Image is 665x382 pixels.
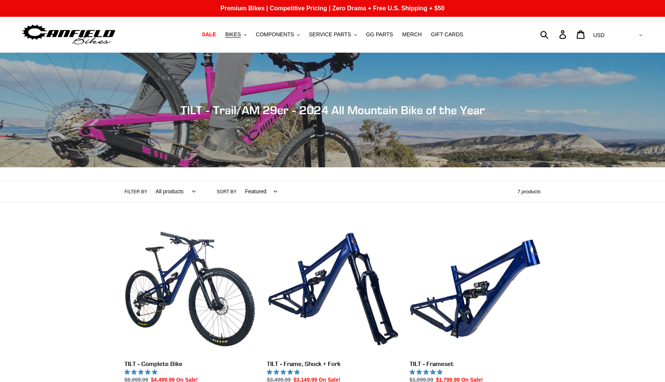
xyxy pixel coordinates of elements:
[198,29,220,40] a: SALE
[309,31,351,38] span: SERVICE PARTS
[305,29,360,40] button: SERVICE PARTS
[124,188,147,195] label: Filter by
[252,29,303,40] button: COMPONENTS
[256,31,294,38] span: COMPONENTS
[517,189,541,194] span: 7 products
[221,29,250,40] button: BIKES
[399,29,426,40] a: MERCH
[362,29,397,40] a: GG PARTS
[217,188,237,195] label: Sort by
[202,31,216,38] span: SALE
[21,23,116,47] img: Canfield Bikes
[402,31,422,38] span: MERCH
[427,29,467,40] a: GIFT CARDS
[431,31,463,38] span: GIFT CARDS
[544,26,564,43] input: Search
[225,31,241,38] span: BIKES
[366,31,393,38] span: GG PARTS
[181,103,485,117] span: TILT - Trail/AM 29er - 2024 All Mountain Bike of the Year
